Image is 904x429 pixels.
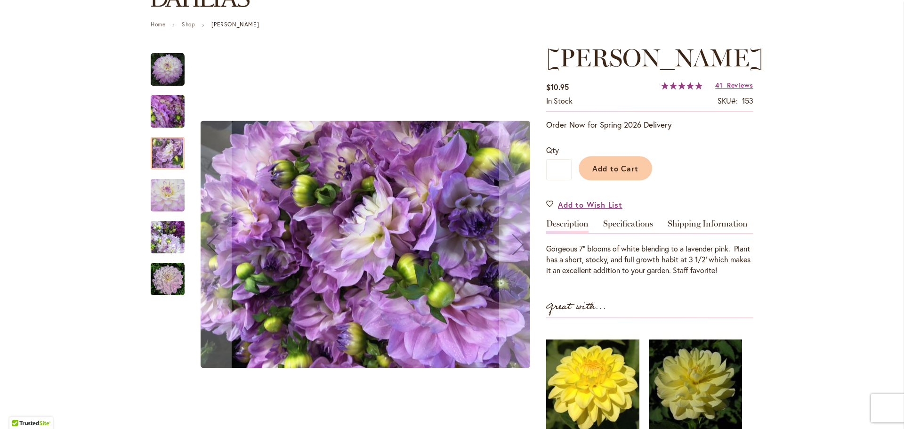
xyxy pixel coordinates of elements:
button: Add to Cart [579,156,652,180]
div: Availability [546,96,573,106]
a: Description [546,219,589,233]
span: 41 [715,81,722,89]
div: MIKAYLA MIRANDA [151,86,194,128]
div: MIKAYLA MIRANDA [151,253,185,295]
a: 41 Reviews [715,81,753,89]
a: Shop [182,21,195,28]
div: MIKAYLA MIRANDA [151,170,194,211]
img: MIKAYLA MIRANDA [151,53,185,87]
p: Order Now for Spring 2026 Delivery [546,119,753,130]
img: MIKAYLA MIRANDA [151,220,185,254]
div: Gorgeous 7" blooms of white blending to a lavender pink. Plant has a short, stocky, and full grow... [546,243,753,276]
div: Detailed Product Info [546,219,753,276]
img: MIKAYLA MIRANDA [151,262,185,296]
div: MIKAYLA MIRANDA [151,44,194,86]
span: [PERSON_NAME] [546,43,763,73]
span: $10.95 [546,82,569,92]
span: In stock [546,96,573,105]
span: Add to Wish List [558,199,622,210]
img: MIKAYLA MIRANDA [134,86,202,137]
span: Qty [546,145,559,155]
a: Specifications [603,219,653,233]
iframe: Launch Accessibility Center [7,396,33,422]
span: Add to Cart [592,163,639,173]
img: MIKAYLA MIRANDA [201,121,530,368]
span: Reviews [727,81,753,89]
strong: Great with... [546,299,606,315]
a: Home [151,21,165,28]
a: Add to Wish List [546,199,622,210]
a: Shipping Information [668,219,748,233]
img: MIKAYLA MIRANDA [151,178,185,212]
strong: SKU [718,96,738,105]
div: 153 [742,96,753,106]
div: MIKAYLA MIRANDA [151,128,194,170]
strong: [PERSON_NAME] [211,21,259,28]
div: 99% [661,82,702,89]
div: MIKAYLA MIRANDA [151,211,194,253]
